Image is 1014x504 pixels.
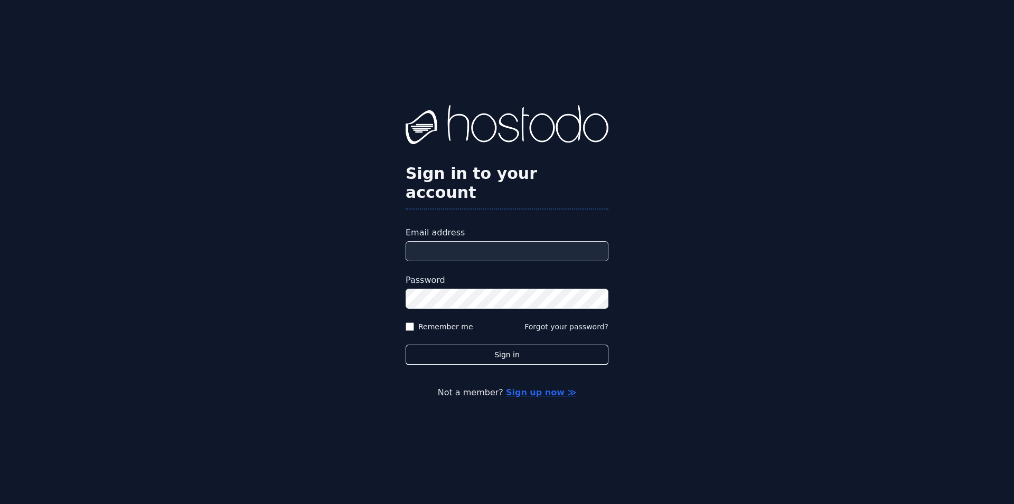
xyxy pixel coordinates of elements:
[406,274,608,287] label: Password
[406,105,608,147] img: Hostodo
[506,387,576,397] a: Sign up now ≫
[406,345,608,365] button: Sign in
[524,321,608,332] button: Forgot your password?
[418,321,473,332] label: Remember me
[406,226,608,239] label: Email address
[406,164,608,202] h2: Sign in to your account
[51,386,963,399] p: Not a member?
